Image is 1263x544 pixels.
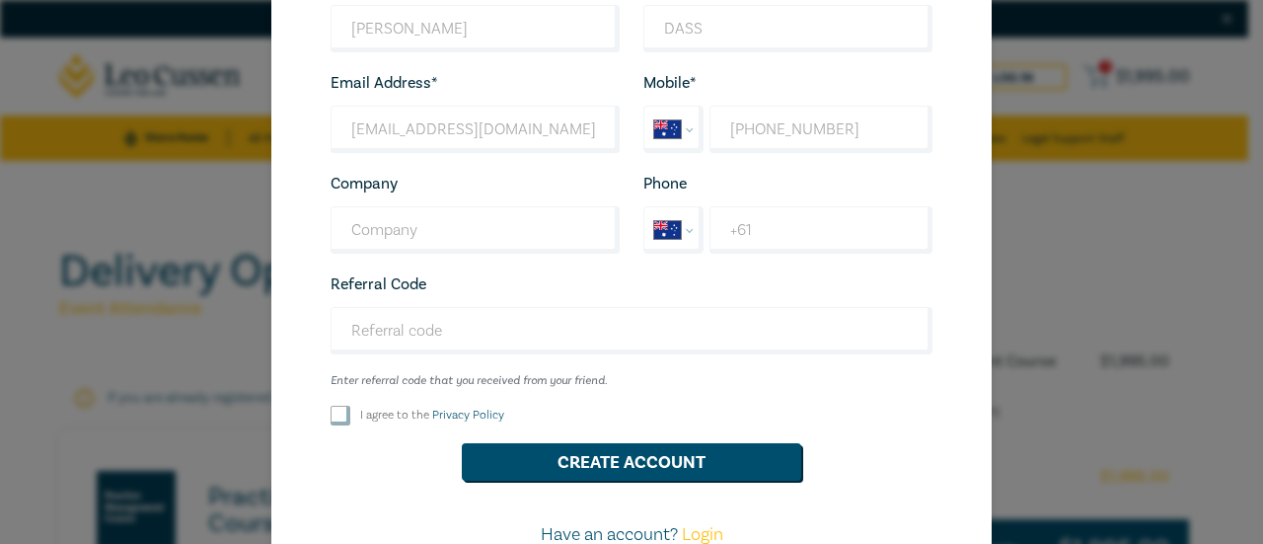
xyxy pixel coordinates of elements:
button: Create Account [462,443,801,481]
input: Enter phone number [709,206,932,254]
label: Phone [643,175,687,193]
input: First name* [331,5,620,52]
input: Your email [331,106,620,153]
input: Referral code [331,307,932,354]
small: Enter referral code that you received from your friend. [331,374,932,388]
input: Last name* [643,5,932,52]
label: Mobile* [643,74,697,92]
label: I agree to the [360,407,504,424]
a: Privacy Policy [432,408,504,423]
input: Enter Mobile number [709,106,932,153]
label: Company [331,175,398,193]
label: Referral Code [331,275,426,293]
label: Email Address* [331,74,438,92]
input: Company [331,206,620,254]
